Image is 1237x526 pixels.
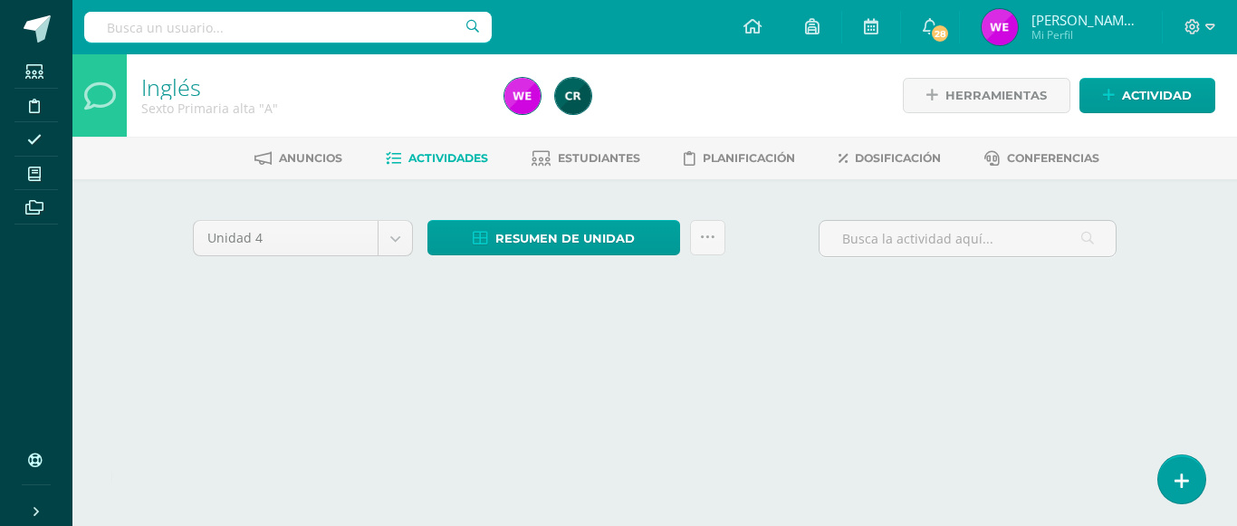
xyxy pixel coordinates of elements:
[504,78,541,114] img: ab30f28164eb0b6ad206bfa59284e1f6.png
[984,144,1099,173] a: Conferencias
[558,151,640,165] span: Estudiantes
[820,221,1116,256] input: Busca la actividad aquí...
[141,72,201,102] a: Inglés
[279,151,342,165] span: Anuncios
[84,12,492,43] input: Busca un usuario...
[555,78,591,114] img: 19436fc6d9716341a8510cf58c6830a2.png
[141,74,483,100] h1: Inglés
[427,220,680,255] a: Resumen de unidad
[1031,27,1140,43] span: Mi Perfil
[1122,79,1192,112] span: Actividad
[495,222,635,255] span: Resumen de unidad
[207,221,364,255] span: Unidad 4
[703,151,795,165] span: Planificación
[903,78,1070,113] a: Herramientas
[684,144,795,173] a: Planificación
[408,151,488,165] span: Actividades
[945,79,1047,112] span: Herramientas
[386,144,488,173] a: Actividades
[1079,78,1215,113] a: Actividad
[194,221,412,255] a: Unidad 4
[532,144,640,173] a: Estudiantes
[254,144,342,173] a: Anuncios
[1007,151,1099,165] span: Conferencias
[855,151,941,165] span: Dosificación
[982,9,1018,45] img: ab30f28164eb0b6ad206bfa59284e1f6.png
[141,100,483,117] div: Sexto Primaria alta 'A'
[930,24,950,43] span: 28
[1031,11,1140,29] span: [PERSON_NAME] de [PERSON_NAME]
[839,144,941,173] a: Dosificación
